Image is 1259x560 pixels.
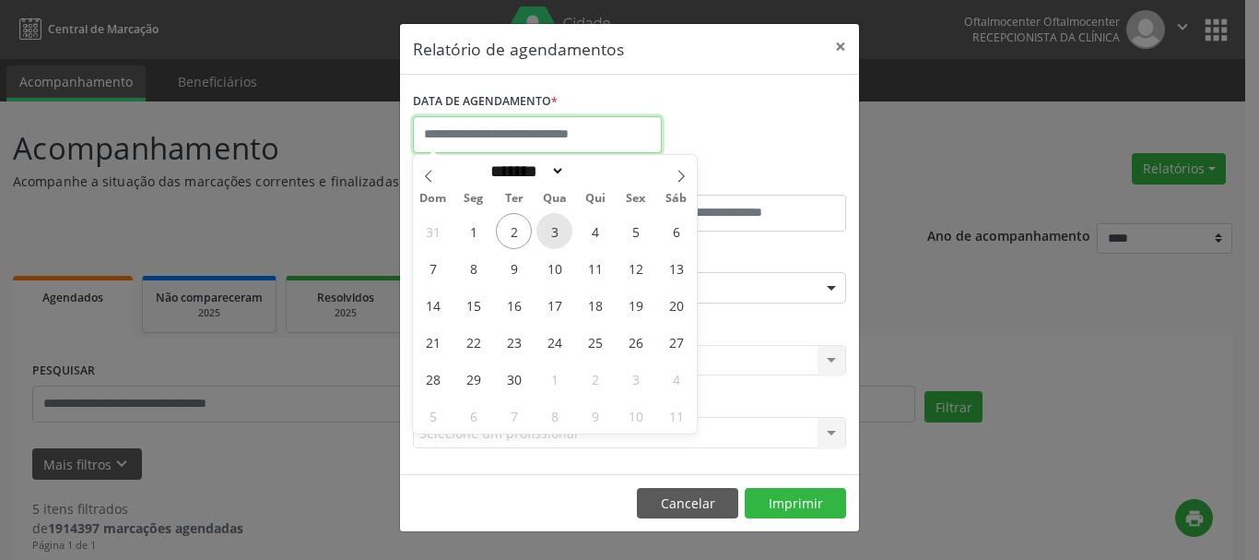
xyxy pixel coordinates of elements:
span: Setembro 28, 2025 [415,361,451,397]
span: Dom [413,193,453,205]
span: Sáb [656,193,697,205]
span: Setembro 30, 2025 [496,361,532,397]
span: Setembro 13, 2025 [658,250,694,286]
span: Setembro 12, 2025 [618,250,653,286]
span: Outubro 8, 2025 [536,398,572,434]
span: Outubro 5, 2025 [415,398,451,434]
span: Agosto 31, 2025 [415,213,451,249]
span: Setembro 16, 2025 [496,287,532,323]
span: Outubro 1, 2025 [536,361,572,397]
span: Setembro 1, 2025 [455,213,491,249]
span: Ter [494,193,535,205]
span: Setembro 23, 2025 [496,324,532,360]
span: Setembro 15, 2025 [455,287,491,323]
label: DATA DE AGENDAMENTO [413,88,558,116]
span: Setembro 10, 2025 [536,250,572,286]
span: Setembro 25, 2025 [577,324,613,360]
button: Cancelar [637,488,738,519]
span: Setembro 18, 2025 [577,287,613,323]
span: Outubro 11, 2025 [658,398,694,434]
span: Setembro 27, 2025 [658,324,694,360]
span: Outubro 10, 2025 [618,398,653,434]
span: Setembro 7, 2025 [415,250,451,286]
button: Close [822,24,859,69]
span: Setembro 26, 2025 [618,324,653,360]
span: Qui [575,193,616,205]
button: Imprimir [745,488,846,519]
span: Setembro 29, 2025 [455,361,491,397]
span: Outubro 4, 2025 [658,361,694,397]
h5: Relatório de agendamentos [413,37,624,61]
span: Setembro 19, 2025 [618,287,653,323]
span: Setembro 8, 2025 [455,250,491,286]
span: Setembro 14, 2025 [415,287,451,323]
span: Seg [453,193,494,205]
select: Month [484,161,565,181]
span: Outubro 7, 2025 [496,398,532,434]
span: Setembro 5, 2025 [618,213,653,249]
span: Setembro 20, 2025 [658,287,694,323]
span: Setembro 24, 2025 [536,324,572,360]
span: Sex [616,193,656,205]
span: Setembro 17, 2025 [536,287,572,323]
span: Outubro 2, 2025 [577,361,613,397]
span: Setembro 22, 2025 [455,324,491,360]
span: Setembro 6, 2025 [658,213,694,249]
label: ATÉ [634,166,846,195]
input: Year [565,161,626,181]
span: Setembro 9, 2025 [496,250,532,286]
span: Setembro 4, 2025 [577,213,613,249]
span: Qua [535,193,575,205]
span: Outubro 9, 2025 [577,398,613,434]
span: Setembro 3, 2025 [536,213,572,249]
span: Outubro 3, 2025 [618,361,653,397]
span: Setembro 11, 2025 [577,250,613,286]
span: Setembro 21, 2025 [415,324,451,360]
span: Setembro 2, 2025 [496,213,532,249]
span: Outubro 6, 2025 [455,398,491,434]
